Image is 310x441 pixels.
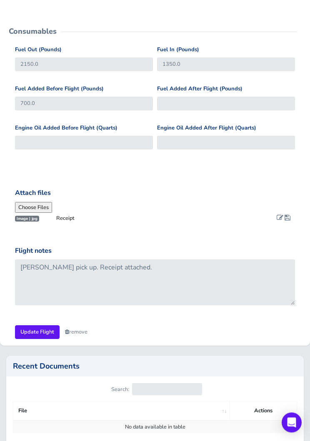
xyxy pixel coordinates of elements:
div: Open Intercom Messenger [282,413,302,433]
label: Fuel Added After Flight (Pounds) [157,85,242,94]
h2: Consumables [9,28,57,35]
input: Update Flight [15,326,60,339]
label: Engine Oil Added Before Flight (Quarts) [15,124,117,133]
span: Image | jpg [15,216,39,222]
h2: Recent Documents [13,363,297,370]
label: Fuel Added Before Flight (Pounds) [15,85,104,94]
label: Fuel Out (Pounds) [15,46,62,55]
th: Actions [230,402,297,421]
a: remove [65,329,87,336]
th: File: activate to sort column ascending [13,402,230,421]
label: Engine Oil Added After Flight (Quarts) [157,124,256,133]
label: Fuel In (Pounds) [157,46,199,55]
input: Search: [132,384,202,396]
td: No data available in table [13,421,297,434]
label: Flight notes [15,246,52,257]
label: Search: [111,384,202,396]
textarea: [PERSON_NAME] pick up. Receipt attached. [15,260,295,306]
label: Attach files [15,188,51,199]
